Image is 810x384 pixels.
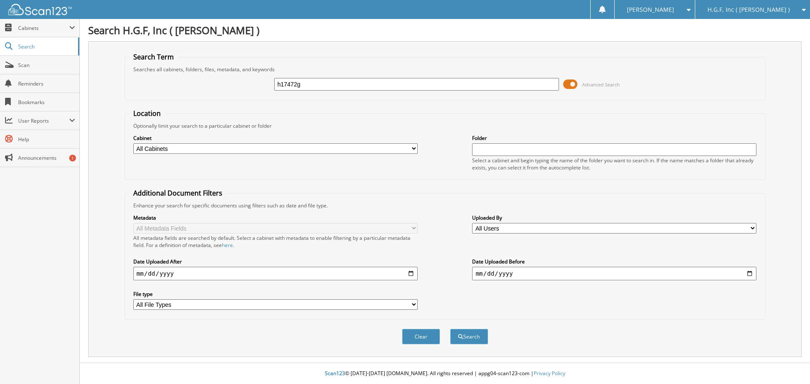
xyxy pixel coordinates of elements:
[129,66,761,73] div: Searches all cabinets, folders, files, metadata, and keywords
[18,43,74,50] span: Search
[129,122,761,129] div: Optionally limit your search to a particular cabinet or folder
[18,62,75,69] span: Scan
[18,80,75,87] span: Reminders
[450,329,488,344] button: Search
[129,188,227,198] legend: Additional Document Filters
[133,234,418,249] div: All metadata fields are searched by default. Select a cabinet with metadata to enable filtering b...
[472,214,756,221] label: Uploaded By
[129,109,165,118] legend: Location
[18,136,75,143] span: Help
[88,23,802,37] h1: Search H.G.F, Inc ( [PERSON_NAME] )
[582,81,620,88] span: Advanced Search
[133,290,418,298] label: File type
[325,370,345,377] span: Scan123
[18,24,69,32] span: Cabinets
[472,258,756,265] label: Date Uploaded Before
[18,117,69,124] span: User Reports
[133,134,418,142] label: Cabinet
[707,7,790,12] span: H.G.F, Inc ( [PERSON_NAME] )
[129,202,761,209] div: Enhance your search for specific documents using filters such as date and file type.
[402,329,440,344] button: Clear
[129,52,178,62] legend: Search Term
[18,154,75,161] span: Announcements
[472,134,756,142] label: Folder
[222,242,233,249] a: here
[534,370,565,377] a: Privacy Policy
[18,99,75,106] span: Bookmarks
[8,4,72,15] img: scan123-logo-white.svg
[627,7,674,12] span: [PERSON_NAME]
[80,363,810,384] div: © [DATE]-[DATE] [DOMAIN_NAME]. All rights reserved | appg04-scan123-com |
[472,267,756,280] input: end
[133,258,418,265] label: Date Uploaded After
[133,267,418,280] input: start
[69,155,76,161] div: 1
[472,157,756,171] div: Select a cabinet and begin typing the name of the folder you want to search in. If the name match...
[133,214,418,221] label: Metadata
